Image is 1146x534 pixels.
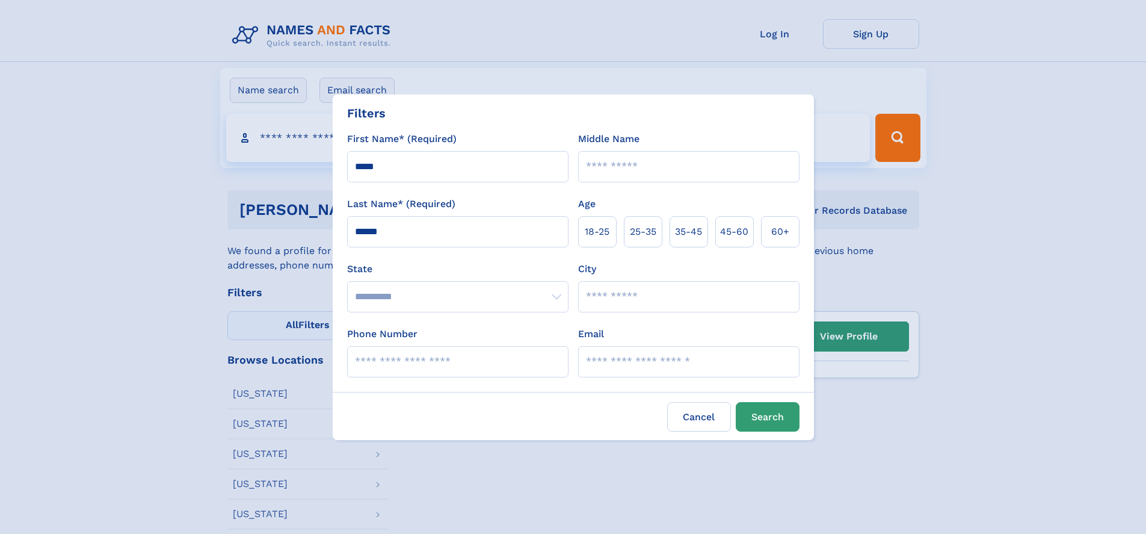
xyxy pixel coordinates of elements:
span: 25‑35 [630,225,656,239]
label: Age [578,197,596,211]
label: Cancel [667,402,731,432]
label: Last Name* (Required) [347,197,455,211]
span: 45‑60 [720,225,748,239]
label: Phone Number [347,327,417,341]
span: 60+ [771,225,789,239]
label: Middle Name [578,132,639,146]
label: State [347,262,568,276]
label: City [578,262,596,276]
label: Email [578,327,604,341]
button: Search [736,402,799,432]
span: 35‑45 [675,225,702,239]
span: 18‑25 [585,225,609,239]
label: First Name* (Required) [347,132,457,146]
div: Filters [347,104,386,122]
